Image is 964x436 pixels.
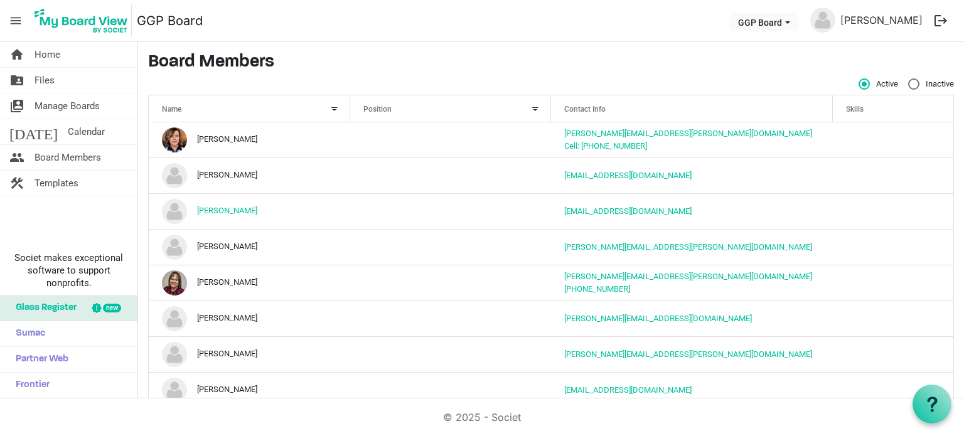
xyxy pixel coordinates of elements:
span: folder_shared [9,68,24,93]
a: [EMAIL_ADDRESS][DOMAIN_NAME] [564,206,692,216]
span: Name [162,105,181,114]
span: Glass Register [9,295,77,321]
span: Societ makes exceptional software to support nonprofits. [6,252,132,289]
a: [PERSON_NAME] [197,206,257,216]
td: lori.steward@globalgatheringplace.com306-227-2746 is template cell column header Contact Info [551,265,833,300]
a: © 2025 - Societ [443,411,521,423]
td: jane.calder@gmail.com is template cell column header Contact Info [551,229,833,265]
span: Manage Boards [35,93,100,119]
td: column header Position [350,372,552,408]
td: gbengarufai@gmail.com is template cell column header Contact Info [551,193,833,229]
td: Belma Podrug is template cell column header Name [149,122,350,157]
span: construction [9,171,24,196]
a: [PERSON_NAME] [835,8,928,33]
td: column header Position [350,122,552,157]
span: Sumac [9,321,45,346]
td: column header Position [350,265,552,300]
img: My Board View Logo [31,5,132,36]
td: is template cell column header Skills [833,300,953,336]
td: Nishit Gandhi is template cell column header Name [149,336,350,372]
img: no-profile-picture.svg [162,163,187,188]
img: no-profile-picture.svg [162,235,187,260]
a: GGP Board [137,8,203,33]
a: [PHONE_NUMBER] [564,284,630,294]
td: manas.m@saskpolytech.ca is template cell column header Contact Info [551,300,833,336]
span: Board Members [35,145,101,170]
span: menu [4,9,28,33]
img: no-profile-picture.svg [162,378,187,403]
td: is template cell column header Skills [833,336,953,372]
span: Templates [35,171,78,196]
a: [PERSON_NAME][EMAIL_ADDRESS][PERSON_NAME][DOMAIN_NAME] [564,129,812,138]
a: My Board View Logo [31,5,137,36]
a: [PERSON_NAME][EMAIL_ADDRESS][PERSON_NAME][DOMAIN_NAME] [564,242,812,252]
td: belma.podrug@globalgatheringplace.comCell: 306-880-0394 is template cell column header Contact Info [551,122,833,157]
span: Home [35,42,60,67]
img: no-profile-picture.svg [810,8,835,33]
a: [PERSON_NAME][EMAIL_ADDRESS][DOMAIN_NAME] [564,314,752,323]
img: no-profile-picture.svg [162,199,187,224]
td: is template cell column header Skills [833,372,953,408]
td: is template cell column header Skills [833,122,953,157]
td: column header Position [350,157,552,193]
span: Calendar [68,119,105,144]
img: no-profile-picture.svg [162,342,187,367]
a: [EMAIL_ADDRESS][DOMAIN_NAME] [564,385,692,395]
span: Position [363,105,392,114]
img: lsbsUa1grElYhENHsLQgJnsJo8lCv2uYAxv52ATg2vox0mJ1YNDtoxxQTPDg3gSJTmqkVFWbQRr06Crjw__0KQ_thumb.png [162,270,187,295]
td: column header Position [350,336,552,372]
h3: Board Members [148,52,954,73]
div: new [103,304,121,312]
td: Manas Mambetsadykov is template cell column header Name [149,300,350,336]
span: switch_account [9,93,24,119]
span: Skills [846,105,864,114]
td: is template cell column header Skills [833,265,953,300]
td: column header Position [350,193,552,229]
span: Partner Web [9,347,68,372]
span: [DATE] [9,119,58,144]
button: GGP Board dropdownbutton [730,13,798,31]
td: column header Position [350,229,552,265]
td: nishit.gandhi@usask.ca is template cell column header Contact Info [551,336,833,372]
a: [EMAIL_ADDRESS][DOMAIN_NAME] [564,171,692,180]
button: logout [928,8,954,34]
span: home [9,42,24,67]
span: Active [859,78,898,90]
td: Jane Calder is template cell column header Name [149,229,350,265]
a: Cell: [PHONE_NUMBER] [564,141,647,151]
span: Inactive [908,78,954,90]
span: Files [35,68,55,93]
span: people [9,145,24,170]
img: uKm3Z0tjzNrt_ifxu4i1A8wuTVZzUEFunqAkeVX314k-_m8m9NsWsKHE-TT1HMYbhDgpvDxYzThGqvDQaee_6Q_thumb.png [162,127,187,152]
td: chantan21@gmail.com is template cell column header Contact Info [551,157,833,193]
span: Frontier [9,373,50,398]
td: is template cell column header Skills [833,229,953,265]
a: [PERSON_NAME][EMAIL_ADDRESS][PERSON_NAME][DOMAIN_NAME] [564,272,812,281]
a: [PERSON_NAME][EMAIL_ADDRESS][PERSON_NAME][DOMAIN_NAME] [564,349,812,359]
td: suvujaya@yahoo.ca is template cell column header Contact Info [551,372,833,408]
td: is template cell column header Skills [833,157,953,193]
img: no-profile-picture.svg [162,306,187,331]
td: SURESH KALAGNANAM is template cell column header Name [149,372,350,408]
td: Chanda Tannis is template cell column header Name [149,157,350,193]
span: Contact Info [564,105,606,114]
td: Gbenga D. Rufai is template cell column header Name [149,193,350,229]
td: is template cell column header Skills [833,193,953,229]
td: Lori Steward is template cell column header Name [149,265,350,300]
td: column header Position [350,300,552,336]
